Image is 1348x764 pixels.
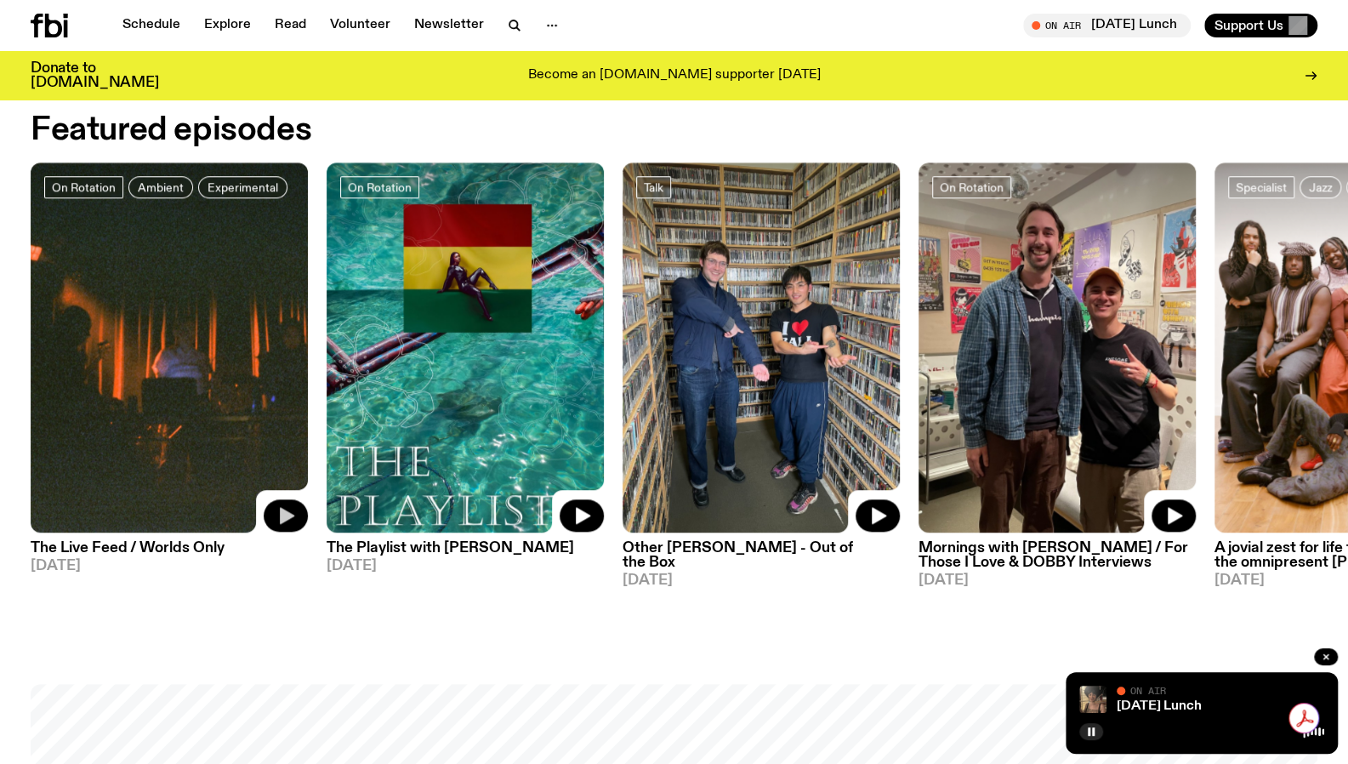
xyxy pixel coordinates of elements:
span: On Air [1130,685,1166,696]
span: [DATE] [327,559,604,573]
a: Newsletter [404,14,494,37]
p: Become an [DOMAIN_NAME] supporter [DATE] [528,68,821,83]
span: Ambient [138,181,184,194]
a: Read [264,14,316,37]
span: Talk [644,181,663,194]
span: On Rotation [348,181,412,194]
a: On Rotation [340,176,419,198]
a: Mornings with [PERSON_NAME] / For Those I Love & DOBBY Interviews[DATE] [919,533,1196,588]
a: Specialist [1228,176,1294,198]
h3: Other [PERSON_NAME] - Out of the Box [623,541,900,570]
h3: The Live Feed / Worlds Only [31,541,308,556]
a: On Rotation [44,176,123,198]
h3: Donate to [DOMAIN_NAME] [31,61,159,90]
span: [DATE] [919,573,1196,588]
a: Explore [194,14,261,37]
h2: Featured episodes [31,115,311,145]
a: Ambient [128,176,193,198]
h3: The Playlist with [PERSON_NAME] [327,541,604,556]
a: Schedule [112,14,191,37]
img: Matt Do & Other Joe [623,162,900,533]
a: The Playlist with [PERSON_NAME][DATE] [327,533,604,573]
a: Experimental [198,176,287,198]
img: A grainy film image of shadowy band figures on stage, with red light behind them [31,162,308,533]
span: Support Us [1214,18,1283,33]
span: On Rotation [940,181,1004,194]
h3: Mornings with [PERSON_NAME] / For Those I Love & DOBBY Interviews [919,541,1196,570]
span: [DATE] [31,559,308,573]
a: Talk [636,176,671,198]
span: Specialist [1236,181,1287,194]
img: DOBBY and Ben in the fbi.radio studio, standing in front of some tour posters [919,162,1196,533]
button: Support Us [1204,14,1317,37]
img: The poster for this episode of The Playlist. It features the album artwork for Amaarae's BLACK ST... [327,162,604,533]
span: Jazz [1309,181,1332,194]
span: [DATE] [623,573,900,588]
span: On Rotation [52,181,116,194]
a: The Live Feed / Worlds Only[DATE] [31,533,308,573]
a: [DATE] Lunch [1117,699,1202,713]
a: Other [PERSON_NAME] - Out of the Box[DATE] [623,533,900,588]
span: Experimental [208,181,278,194]
button: On Air[DATE] Lunch [1023,14,1191,37]
a: Jazz [1300,176,1341,198]
a: On Rotation [932,176,1011,198]
a: Volunteer [320,14,401,37]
